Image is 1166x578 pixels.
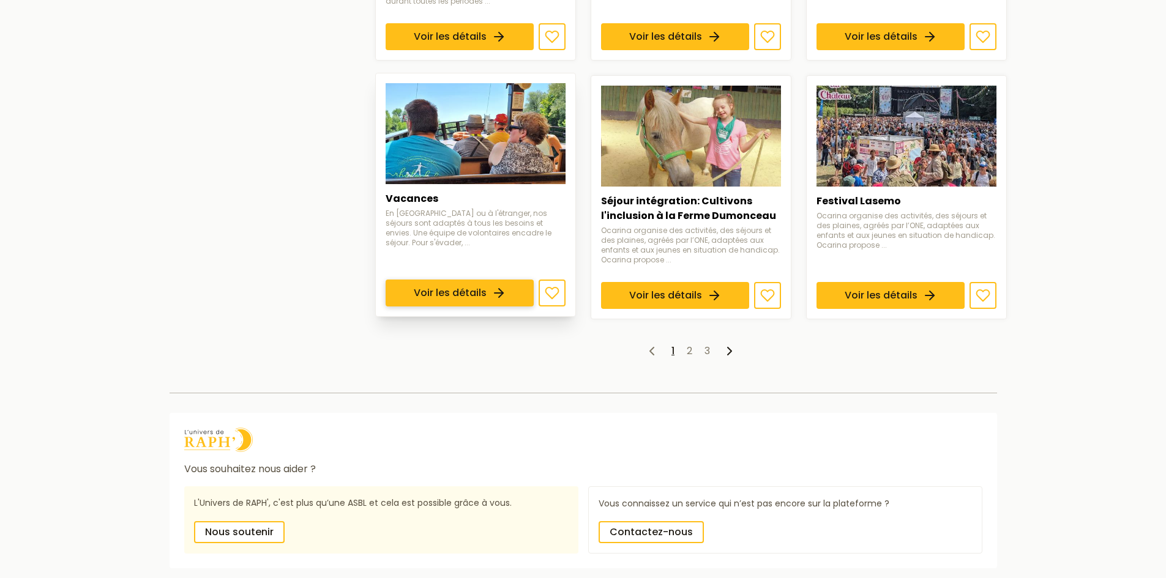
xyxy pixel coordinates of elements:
[601,282,749,309] a: Voir les détails
[704,344,710,358] a: 3
[386,23,534,50] a: Voir les détails
[386,280,534,306] a: Voir les détails
[817,23,965,50] a: Voir les détails
[184,428,253,452] img: logo Univers de Raph
[184,462,982,476] p: Vous souhaitez nous aider ?
[671,344,675,358] a: 1
[754,23,781,50] button: Ajouter aux favoris
[610,525,693,539] span: Contactez-nous
[754,282,781,309] button: Ajouter aux favoris
[539,23,566,50] button: Ajouter aux favoris
[205,525,274,539] span: Nous soutenir
[601,23,749,50] a: Voir les détails
[599,497,972,511] p: Vous connaissez un service qui n’est pas encore sur la plateforme ?
[970,282,996,309] button: Ajouter aux favoris
[539,280,566,306] button: Ajouter aux favoris
[970,23,996,50] button: Ajouter aux favoris
[687,344,692,358] a: 2
[599,521,704,543] a: Contactez-nous
[817,282,965,309] a: Voir les détails
[194,496,569,511] p: L'Univers de RAPH', c'est plus qu’une ASBL et cela est possible grâce à vous.
[194,521,285,543] a: Nous soutenir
